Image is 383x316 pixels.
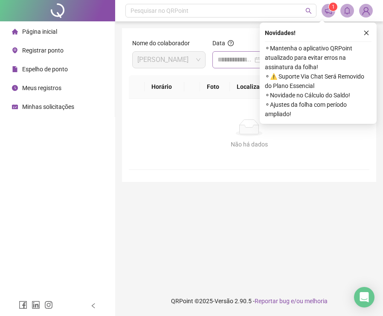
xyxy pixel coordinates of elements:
[255,298,328,304] span: Reportar bug e/ou melhoria
[265,28,296,38] span: Novidades !
[265,100,371,119] span: ⚬ Ajustes da folha com período ampliado!
[19,301,27,309] span: facebook
[363,30,369,36] span: close
[22,103,74,110] span: Minhas solicitações
[215,298,233,304] span: Versão
[343,7,351,15] span: bell
[325,7,332,15] span: notification
[230,75,284,99] th: Localização
[115,286,383,316] footer: QRPoint © 2025 - 2.90.5 -
[228,40,234,46] span: question-circle
[200,75,230,99] th: Foto
[145,75,184,99] th: Horário
[329,3,337,11] sup: 1
[305,8,312,14] span: search
[212,40,225,47] span: Data
[139,140,359,149] div: Não há dados
[265,91,371,100] span: ⚬ Novidade no Cálculo do Saldo!
[12,104,18,110] span: schedule
[22,66,68,73] span: Espelho de ponto
[44,301,53,309] span: instagram
[12,85,18,91] span: clock-circle
[32,301,40,309] span: linkedin
[22,47,64,54] span: Registrar ponto
[132,38,195,48] label: Nome do colaborador
[12,66,18,72] span: file
[12,29,18,35] span: home
[265,44,371,72] span: ⚬ Mantenha o aplicativo QRPoint atualizado para evitar erros na assinatura da folha!
[332,4,335,10] span: 1
[360,4,372,17] img: 54897
[137,52,200,68] span: IURY ROQUE
[12,47,18,53] span: environment
[22,85,61,91] span: Meus registros
[265,72,371,91] span: ⚬ ⚠️ Suporte Via Chat Será Removido do Plano Essencial
[354,287,374,307] div: Open Intercom Messenger
[90,303,96,309] span: left
[22,28,57,35] span: Página inicial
